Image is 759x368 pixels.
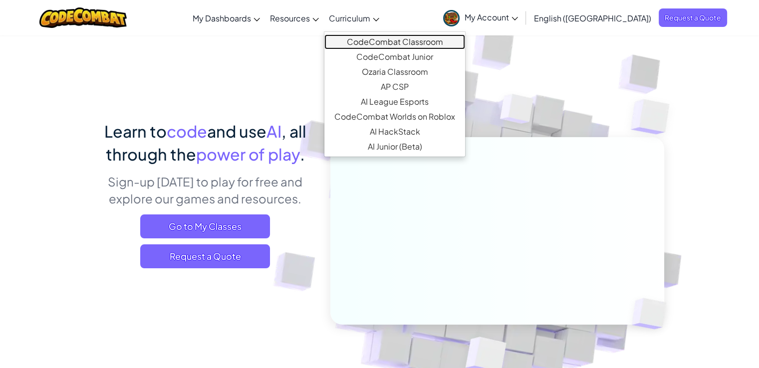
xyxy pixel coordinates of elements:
[140,244,270,268] a: Request a Quote
[324,124,465,139] a: AI HackStack
[300,144,305,164] span: .
[659,8,727,27] a: Request a Quote
[193,13,251,23] span: My Dashboards
[534,13,651,23] span: English ([GEOGRAPHIC_DATA])
[443,10,460,26] img: avatar
[270,13,310,23] span: Resources
[611,75,697,159] img: Overlap cubes
[324,139,465,154] a: AI Junior (Beta)
[329,13,370,23] span: Curriculum
[207,121,266,141] span: and use
[324,109,465,124] a: CodeCombat Worlds on Roblox
[39,7,127,28] img: CodeCombat logo
[95,173,315,207] p: Sign-up [DATE] to play for free and explore our games and resources.
[529,4,656,31] a: English ([GEOGRAPHIC_DATA])
[324,94,465,109] a: AI League Esports
[324,79,465,94] a: AP CSP
[481,74,553,149] img: Overlap cubes
[615,277,690,350] img: Overlap cubes
[438,2,523,33] a: My Account
[465,12,518,22] span: My Account
[167,121,207,141] span: code
[104,121,167,141] span: Learn to
[188,4,265,31] a: My Dashboards
[324,4,384,31] a: Curriculum
[324,64,465,79] a: Ozaria Classroom
[324,34,465,49] a: CodeCombat Classroom
[265,4,324,31] a: Resources
[324,49,465,64] a: CodeCombat Junior
[140,214,270,238] a: Go to My Classes
[266,121,281,141] span: AI
[196,144,300,164] span: power of play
